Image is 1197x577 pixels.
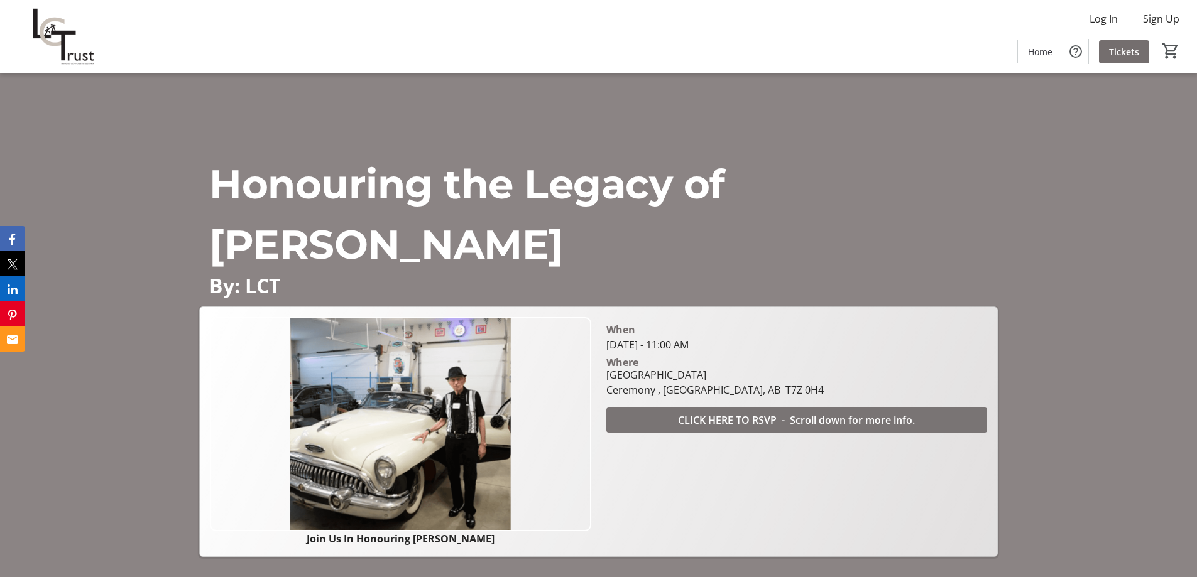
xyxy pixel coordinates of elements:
div: Where [606,357,638,367]
div: Ceremony , [GEOGRAPHIC_DATA], AB T7Z 0H4 [606,382,824,397]
button: Sign Up [1133,9,1189,29]
img: LCT's Logo [8,5,119,68]
div: When [606,322,635,337]
div: [DATE] - 11:00 AM [606,337,987,352]
a: Tickets [1099,40,1149,63]
a: Home [1018,40,1063,63]
button: CLICK HERE TO RSVP - Scroll down for more info. [606,407,987,433]
p: [PERSON_NAME] [209,214,987,274]
div: [GEOGRAPHIC_DATA] [606,367,824,382]
span: Home [1028,45,1052,58]
button: Log In [1079,9,1128,29]
strong: Join Us In Honouring [PERSON_NAME] [307,532,495,546]
button: Cart [1159,40,1182,62]
span: Sign Up [1143,11,1179,26]
img: Campaign CTA Media Photo [210,317,591,531]
span: Log In [1090,11,1118,26]
p: Honouring the Legacy of [209,154,987,214]
button: Help [1063,39,1088,64]
span: Tickets [1109,45,1139,58]
span: CLICK HERE TO RSVP - Scroll down for more info. [678,413,915,428]
p: By: LCT [209,274,987,296]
